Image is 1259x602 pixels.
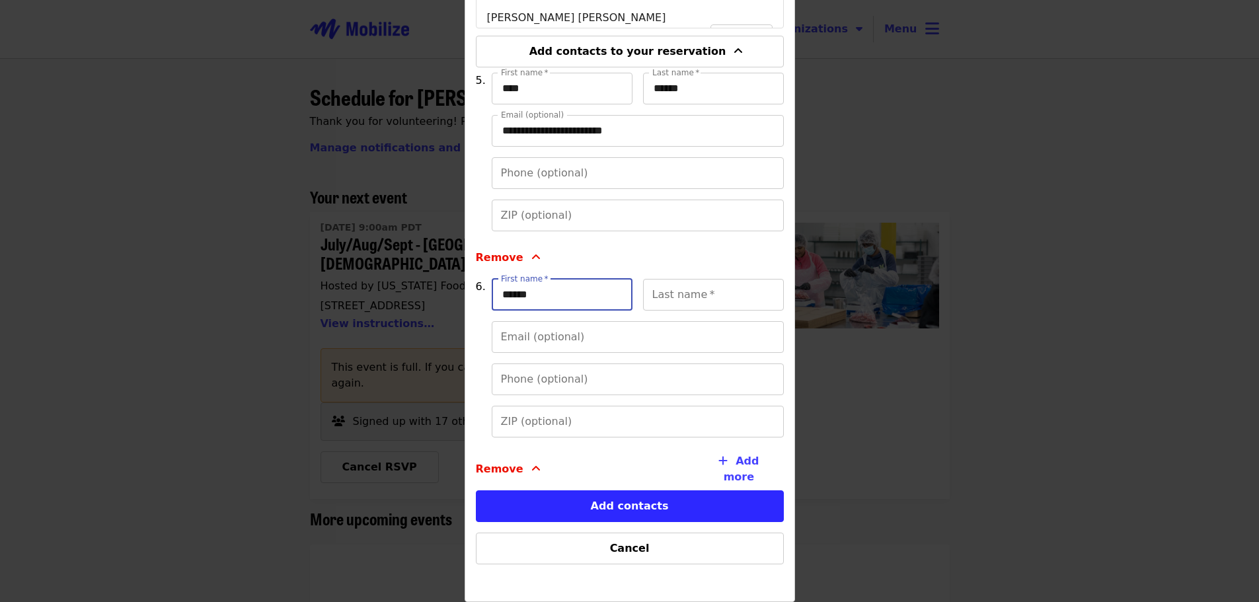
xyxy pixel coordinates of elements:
i: angle-up icon [734,45,743,57]
input: Last name [643,279,784,311]
label: First name [501,69,549,77]
label: Last name [652,69,699,77]
input: Phone (optional) [492,157,784,189]
button: Remove [476,242,541,274]
span: Add more [724,455,759,483]
span: 6. [476,280,486,293]
input: First name [492,73,632,104]
input: First name [492,279,632,311]
input: ZIP (optional) [492,406,784,437]
input: ZIP (optional) [492,200,784,231]
i: angle-up icon [531,463,541,475]
input: Email (optional) [492,321,784,353]
button: Add contacts [476,490,784,522]
span: Remove [476,461,523,477]
button: Remove [476,448,541,490]
input: Email (optional) [492,115,784,147]
input: Phone (optional) [492,363,784,395]
button: Cancel [476,533,784,564]
span: Add contacts to your reservation [529,45,726,57]
label: First name [501,275,549,283]
span: Remove [476,250,523,266]
i: plus icon [718,455,728,467]
span: 5. [476,74,486,87]
button: Add contacts to your reservation [476,36,784,67]
input: Last name [643,73,784,104]
i: angle-up icon [531,251,541,264]
label: Email (optional) [501,111,564,119]
button: Add more [681,448,783,490]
